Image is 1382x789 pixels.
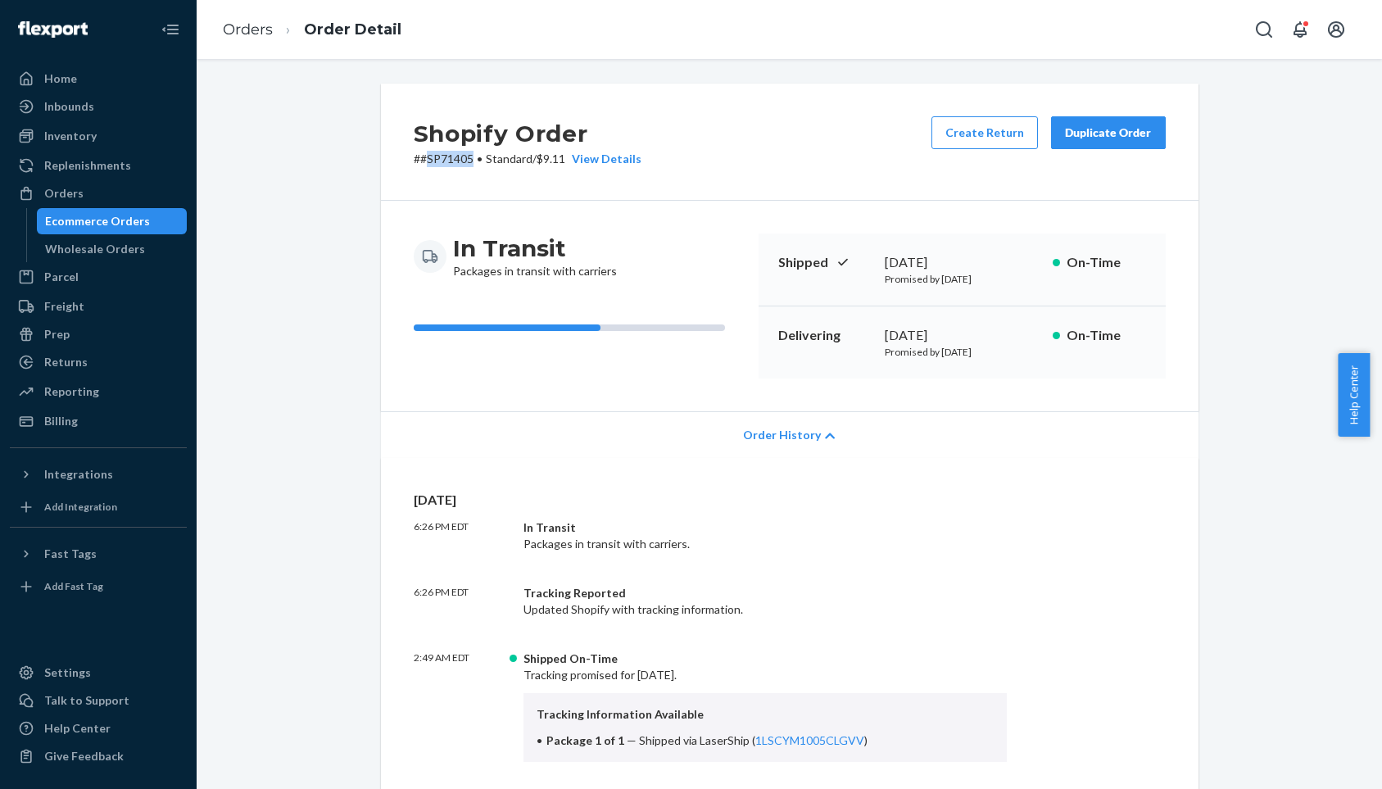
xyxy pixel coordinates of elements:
[44,546,97,562] div: Fast Tags
[18,21,88,38] img: Flexport logo
[44,413,78,429] div: Billing
[10,494,187,520] a: Add Integration
[44,579,103,593] div: Add Fast Tag
[885,253,1040,272] div: [DATE]
[10,715,187,741] a: Help Center
[885,272,1040,286] p: Promised by [DATE]
[414,491,1166,510] p: [DATE]
[10,123,187,149] a: Inventory
[10,66,187,92] a: Home
[477,152,483,166] span: •
[154,13,187,46] button: Close Navigation
[44,500,117,514] div: Add Integration
[44,720,111,737] div: Help Center
[10,574,187,600] a: Add Fast Tag
[523,651,1008,762] div: Tracking promised for [DATE].
[1051,116,1166,149] button: Duplicate Order
[44,692,129,709] div: Talk to Support
[453,234,617,279] div: Packages in transit with carriers
[10,660,187,686] a: Settings
[10,743,187,769] button: Give Feedback
[10,541,187,567] button: Fast Tags
[1248,13,1280,46] button: Open Search Box
[639,733,868,747] span: Shipped via LaserShip ( )
[10,349,187,375] a: Returns
[1284,13,1316,46] button: Open notifications
[885,326,1040,345] div: [DATE]
[537,706,995,723] p: Tracking Information Available
[1320,13,1353,46] button: Open account menu
[44,383,99,400] div: Reporting
[44,98,94,115] div: Inbounds
[10,461,187,487] button: Integrations
[10,321,187,347] a: Prep
[523,519,1008,552] div: Packages in transit with carriers.
[414,116,641,151] h2: Shopify Order
[10,408,187,434] a: Billing
[523,585,1008,618] div: Updated Shopify with tracking information.
[44,70,77,87] div: Home
[453,234,617,263] h3: In Transit
[44,664,91,681] div: Settings
[414,585,510,618] p: 6:26 PM EDT
[743,427,821,443] span: Order History
[755,733,864,747] a: 1LSCYM1005CLGVV
[10,264,187,290] a: Parcel
[10,93,187,120] a: Inbounds
[44,326,70,342] div: Prep
[44,185,84,202] div: Orders
[523,651,1008,667] div: Shipped On-Time
[210,6,415,54] ol: breadcrumbs
[223,20,273,39] a: Orders
[885,345,1040,359] p: Promised by [DATE]
[778,326,872,345] p: Delivering
[546,733,624,747] span: Package 1 of 1
[44,157,131,174] div: Replenishments
[1065,125,1152,141] div: Duplicate Order
[304,20,401,39] a: Order Detail
[10,152,187,179] a: Replenishments
[523,519,1008,536] div: In Transit
[565,151,641,167] button: View Details
[10,687,187,714] a: Talk to Support
[486,152,532,166] span: Standard
[37,208,188,234] a: Ecommerce Orders
[44,269,79,285] div: Parcel
[44,298,84,315] div: Freight
[44,748,124,764] div: Give Feedback
[10,379,187,405] a: Reporting
[10,293,187,320] a: Freight
[1338,353,1370,437] button: Help Center
[931,116,1038,149] button: Create Return
[37,236,188,262] a: Wholesale Orders
[523,585,1008,601] div: Tracking Reported
[1067,326,1146,345] p: On-Time
[778,253,872,272] p: Shipped
[10,180,187,206] a: Orders
[44,466,113,483] div: Integrations
[44,354,88,370] div: Returns
[45,213,150,229] div: Ecommerce Orders
[414,651,510,762] p: 2:49 AM EDT
[1067,253,1146,272] p: On-Time
[627,733,637,747] span: —
[44,128,97,144] div: Inventory
[414,519,510,552] p: 6:26 PM EDT
[45,241,145,257] div: Wholesale Orders
[414,151,641,167] p: # #SP71405 / $9.11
